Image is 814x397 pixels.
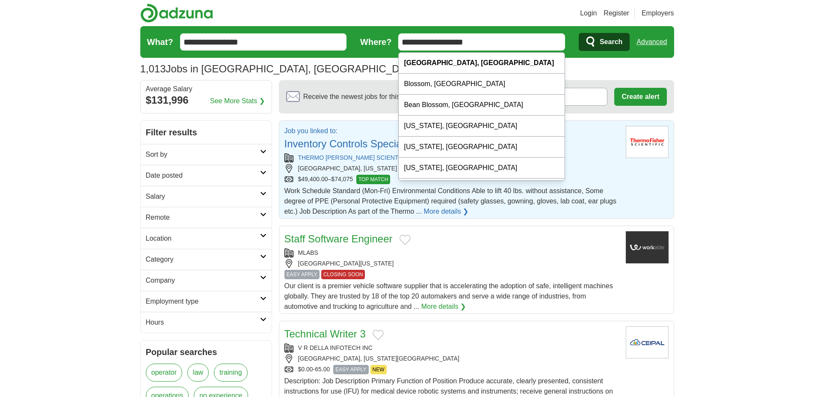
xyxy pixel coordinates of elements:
div: $131,996 [146,93,266,108]
a: More details ❯ [421,301,466,312]
h2: Filter results [141,121,272,144]
img: Company logo [626,231,669,263]
a: operator [146,364,183,382]
h2: Remote [146,212,260,223]
img: Thermo Fisher Scientific logo [626,126,669,158]
div: [US_STATE], [GEOGRAPHIC_DATA] [399,158,565,179]
div: $49,400.00–$74,075 [284,175,619,184]
span: 1,013 [140,61,166,77]
a: training [214,364,247,382]
h2: Date posted [146,170,260,181]
h2: Company [146,275,260,286]
strong: [GEOGRAPHIC_DATA], [GEOGRAPHIC_DATA] [404,59,554,66]
div: [GEOGRAPHIC_DATA], [US_STATE] [284,164,619,173]
a: Employment type [141,291,272,312]
button: Add to favorite jobs [400,235,411,245]
a: Staff Software Engineer [284,233,393,245]
div: [US_STATE], [GEOGRAPHIC_DATA] [399,179,565,200]
p: Job you linked to: [284,126,420,136]
button: Create alert [614,88,666,106]
a: Remote [141,207,272,228]
a: Register [604,8,629,18]
h2: Hours [146,317,260,328]
div: MLABS [284,248,619,257]
a: Date posted [141,165,272,186]
div: Blossom, [GEOGRAPHIC_DATA] [399,74,565,95]
a: Hours [141,312,272,333]
span: Search [600,33,622,51]
button: Search [579,33,630,51]
a: Technical Writer 3 [284,328,366,340]
a: law [187,364,209,382]
a: Advanced [636,33,667,51]
a: Login [580,8,597,18]
div: [US_STATE], [GEOGRAPHIC_DATA] [399,137,565,158]
h2: Location [146,233,260,244]
a: Inventory Controls Specialist I [284,138,420,149]
h2: Popular searches [146,346,266,358]
div: Bean Blossom, [GEOGRAPHIC_DATA] [399,95,565,116]
a: More details ❯ [424,206,469,217]
h2: Salary [146,191,260,202]
a: Company [141,270,272,291]
span: Work Schedule Standard (Mon-Fri) Environmental Conditions Able to lift 40 lbs. without assistance... [284,187,616,215]
div: [US_STATE], [GEOGRAPHIC_DATA] [399,116,565,137]
span: EASY APPLY [284,270,320,279]
img: Adzuna logo [140,3,213,23]
label: Where? [360,36,391,48]
button: Add to favorite jobs [373,330,384,340]
h1: Jobs in [GEOGRAPHIC_DATA], [GEOGRAPHIC_DATA] [140,63,421,75]
a: Employers [642,8,674,18]
h2: Sort by [146,149,260,160]
div: V R DELLA INFOTECH INC [284,343,619,352]
a: Salary [141,186,272,207]
span: TOP MATCH [356,175,390,184]
h2: Employment type [146,296,260,307]
span: CLOSING SOON [321,270,365,279]
a: See More Stats ❯ [210,96,265,106]
div: $0.00-65.00 [284,365,619,374]
h2: Category [146,254,260,265]
img: Company logo [626,326,669,358]
span: NEW [370,365,387,374]
div: Average Salary [146,86,266,93]
a: Category [141,249,272,270]
span: Receive the newest jobs for this search : [303,92,450,102]
a: Location [141,228,272,249]
label: What? [147,36,173,48]
a: Sort by [141,144,272,165]
div: [GEOGRAPHIC_DATA], [US_STATE][GEOGRAPHIC_DATA] [284,354,619,363]
a: THERMO [PERSON_NAME] SCIENTIFIC [298,154,410,161]
span: EASY APPLY [333,365,368,374]
span: Our client is a premier vehicle software supplier that is accelerating the adoption of safe, inte... [284,282,613,310]
div: [GEOGRAPHIC_DATA][US_STATE] [284,259,619,268]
